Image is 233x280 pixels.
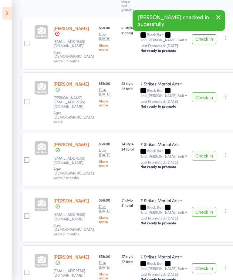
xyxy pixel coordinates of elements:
[140,267,184,271] div: 2nd [PERSON_NAME] Belt
[121,259,136,264] span: 27 total
[53,223,94,237] span: Age: [DEMOGRAPHIC_DATA] years 9 months
[140,221,187,226] div: Not ready to promote
[99,25,116,51] div: $58.00
[140,164,187,169] div: Not ready to promote
[140,88,187,98] div: Black Belt
[140,210,184,214] div: 2nd [PERSON_NAME] Belt
[192,35,216,44] button: Check in
[121,203,136,208] span: 31 total
[53,25,89,32] a: [PERSON_NAME]
[53,50,94,64] span: Age: [DEMOGRAPHIC_DATA] years 5 months
[140,33,187,42] div: Black Belt
[192,207,216,217] button: Check in
[121,81,136,86] span: 22 style
[53,213,93,221] small: Eefern@gmail.com
[140,99,187,104] small: Last Promoted: [DATE]
[140,216,187,220] small: Last Promoted: [DATE]
[140,141,187,147] div: 7 Strikes Martial Arts
[121,30,136,36] span: 21 total
[53,198,89,204] a: [PERSON_NAME]
[99,198,116,224] div: $58.00
[99,216,116,224] a: Show more
[99,99,116,107] a: Show more
[140,198,179,204] div: 7 Strikes Martial Arts
[53,269,93,278] small: Sahajsoni000@gmail.com
[99,88,116,97] small: Due [DATE]
[140,149,187,158] div: Black Belt
[121,198,136,203] span: 31 style
[140,104,187,109] div: Not ready to promote
[140,160,187,164] small: Last Promoted: [DATE]
[140,81,179,87] div: 7 Strikes Martial Arts
[99,148,116,157] small: Due [DATE]
[140,44,187,48] small: Last Promoted: [DATE]
[140,48,187,53] div: Not ready to promote
[53,141,89,148] a: [PERSON_NAME]
[99,32,116,41] small: Due [DATE]
[121,254,136,259] span: 27 style
[192,151,216,161] button: Check in
[53,156,93,165] small: jcrinconc@gmail.com
[133,10,225,31] div: [PERSON_NAME] checked in sucessfully
[99,160,116,168] a: Show more
[99,272,116,280] a: Show more
[53,166,94,180] span: Age: [DEMOGRAPHIC_DATA] years 7 months
[53,81,89,87] a: [PERSON_NAME]
[99,43,116,51] a: Show more
[192,93,216,102] button: Check in
[140,94,184,98] div: 2nd [PERSON_NAME] Belt
[140,38,184,42] div: 2nd [PERSON_NAME] Belt
[53,96,93,109] small: carle.ho@yahoo.com
[121,25,136,30] span: 21 style
[53,254,89,260] a: [PERSON_NAME]
[53,40,93,48] small: miel.gavranovic@gmail.com
[121,147,136,152] span: 24 total
[140,254,179,260] div: 7 Strikes Martial Arts
[99,205,116,213] small: Due [DATE]
[53,110,94,124] span: Age: [DEMOGRAPHIC_DATA] years
[140,154,184,158] div: 2nd [PERSON_NAME] Belt
[99,254,116,280] div: $58.00
[99,141,116,168] div: $58.00
[99,81,116,107] div: $58.00
[99,261,116,270] small: Due [DATE]
[192,264,216,273] button: Check in
[140,272,187,277] small: Last Promoted: [DATE]
[140,205,187,214] div: Black Belt
[140,261,187,271] div: Black Belt
[121,141,136,147] span: 24 style
[121,86,136,91] span: 22 total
